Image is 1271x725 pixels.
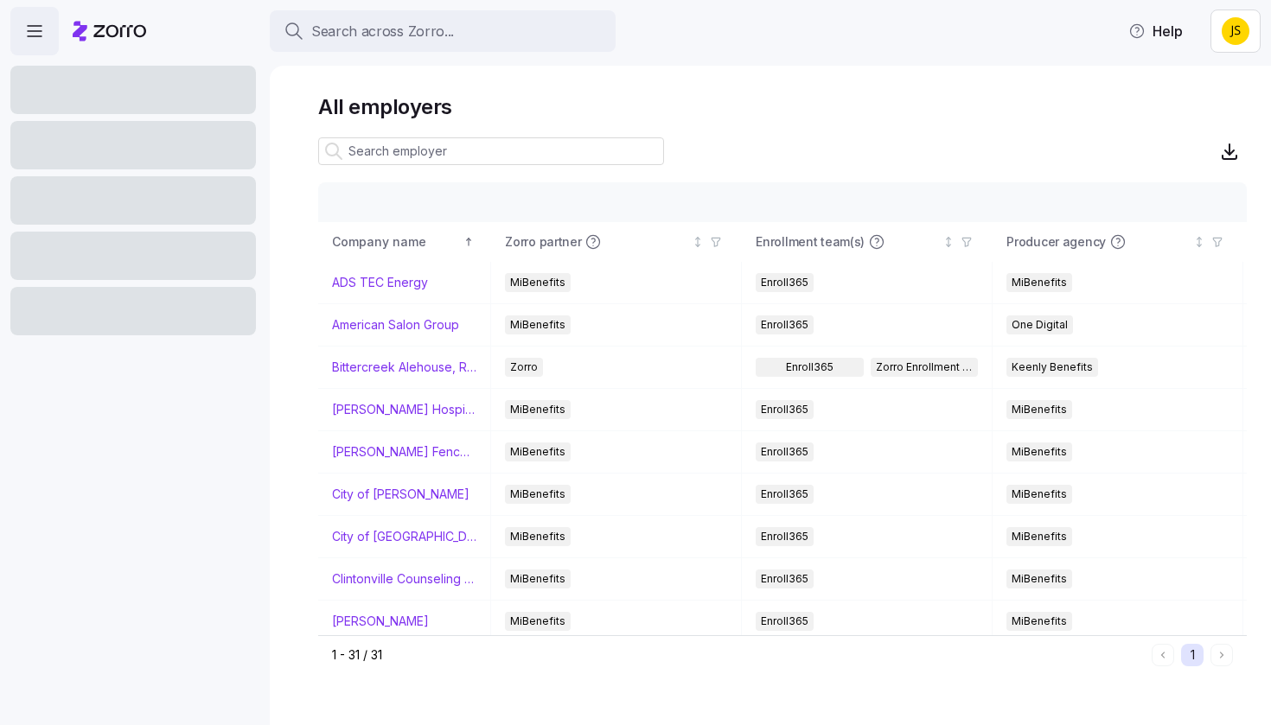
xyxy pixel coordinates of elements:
[1012,612,1067,631] span: MiBenefits
[332,528,476,545] a: City of [GEOGRAPHIC_DATA]
[1210,644,1233,666] button: Next page
[332,613,429,630] a: [PERSON_NAME]
[332,316,459,334] a: American Salon Group
[692,236,704,248] div: Not sorted
[1012,527,1067,546] span: MiBenefits
[786,358,833,377] span: Enroll365
[993,222,1243,262] th: Producer agencyNot sorted
[1181,644,1204,666] button: 1
[761,315,808,334] span: Enroll365
[1128,21,1183,41] span: Help
[1006,233,1106,251] span: Producer agency
[510,358,538,377] span: Zorro
[491,222,742,262] th: Zorro partnerNot sorted
[332,359,476,376] a: Bittercreek Alehouse, Red Feather Lounge, Diablo & Sons Saloon
[510,273,565,292] span: MiBenefits
[510,315,565,334] span: MiBenefits
[1152,644,1174,666] button: Previous page
[761,273,808,292] span: Enroll365
[742,222,993,262] th: Enrollment team(s)Not sorted
[761,527,808,546] span: Enroll365
[1012,358,1093,377] span: Keenly Benefits
[510,612,565,631] span: MiBenefits
[756,233,865,251] span: Enrollment team(s)
[1012,569,1067,588] span: MiBenefits
[942,236,955,248] div: Not sorted
[311,21,454,42] span: Search across Zorro...
[510,400,565,419] span: MiBenefits
[1222,17,1249,45] img: 5b3878e2ed1f9a63891f2057d4203d95
[1193,236,1205,248] div: Not sorted
[510,527,565,546] span: MiBenefits
[761,612,808,631] span: Enroll365
[332,443,476,461] a: [PERSON_NAME] Fence Company
[510,485,565,504] span: MiBenefits
[1012,400,1067,419] span: MiBenefits
[332,570,476,588] a: Clintonville Counseling and Wellness
[1012,273,1067,292] span: MiBenefits
[270,10,616,52] button: Search across Zorro...
[318,137,664,165] input: Search employer
[1012,315,1068,334] span: One Digital
[318,93,1247,120] h1: All employers
[1012,485,1067,504] span: MiBenefits
[510,569,565,588] span: MiBenefits
[510,442,565,461] span: MiBenefits
[505,233,581,251] span: Zorro partner
[876,358,974,377] span: Zorro Enrollment Team
[332,486,469,503] a: City of [PERSON_NAME]
[761,569,808,588] span: Enroll365
[332,232,460,251] div: Company name
[761,485,808,504] span: Enroll365
[761,400,808,419] span: Enroll365
[1012,442,1067,461] span: MiBenefits
[761,442,808,461] span: Enroll365
[318,222,491,262] th: Company nameSorted ascending
[463,236,475,248] div: Sorted ascending
[332,401,476,418] a: [PERSON_NAME] Hospitality
[1115,14,1197,48] button: Help
[332,274,428,291] a: ADS TEC Energy
[332,646,1145,664] div: 1 - 31 / 31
